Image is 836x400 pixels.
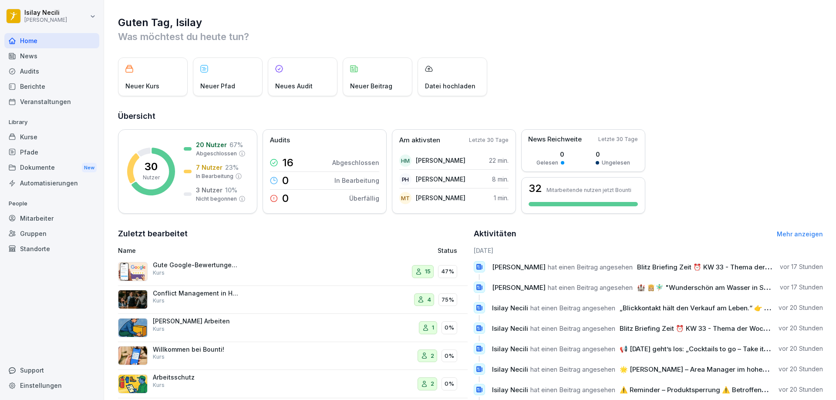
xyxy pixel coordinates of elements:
a: Einstellungen [4,378,99,393]
h2: Zuletzt bearbeitet [118,228,468,240]
a: Standorte [4,241,99,256]
a: Veranstaltungen [4,94,99,109]
div: Home [4,33,99,48]
p: Kurs [153,325,165,333]
a: ArbeitsschutzKurs20% [118,370,468,398]
p: 0% [445,380,454,388]
p: Audits [270,135,290,145]
span: Isilay Necili [492,345,528,353]
a: Kurse [4,129,99,145]
span: Isilay Necili [492,365,528,373]
p: Mitarbeitende nutzen jetzt Bounti [546,187,631,193]
h2: Übersicht [118,110,823,122]
a: Willkommen bei Bounti!Kurs20% [118,342,468,370]
p: vor 20 Stunden [779,303,823,312]
p: Ungelesen [602,159,630,167]
span: [PERSON_NAME] [492,283,546,292]
p: Datei hochladen [425,81,475,91]
a: News [4,48,99,64]
p: 2 [431,352,434,360]
p: Status [438,246,457,255]
p: 15 [425,267,431,276]
p: vor 20 Stunden [779,365,823,373]
p: 0% [445,352,454,360]
p: 2 [431,380,434,388]
a: Mitarbeiter [4,211,99,226]
a: Automatisierungen [4,175,99,191]
span: hat einen Beitrag angesehen [548,283,633,292]
img: iwscqm9zjbdjlq9atufjsuwv.png [118,262,148,281]
span: [PERSON_NAME] [492,263,546,271]
p: 23 % [225,163,239,172]
p: [PERSON_NAME] [24,17,67,23]
p: Nutzer [143,174,160,182]
p: Kurs [153,297,165,305]
p: Isilay Necili [24,9,67,17]
a: Berichte [4,79,99,94]
a: DokumenteNew [4,160,99,176]
a: Gute Google-Bewertungen erhalten 🌟Kurs1547% [118,258,468,286]
p: Arbeitsschutz [153,373,240,381]
a: Mehr anzeigen [777,230,823,238]
p: Letzte 30 Tage [598,135,638,143]
p: [PERSON_NAME] [416,175,465,184]
div: MT [399,192,411,204]
h3: 32 [529,183,542,194]
p: Kurs [153,269,165,277]
p: vor 20 Stunden [779,344,823,353]
p: News Reichweite [528,134,582,145]
p: 4 [427,296,431,304]
p: Nicht begonnen [196,195,237,203]
p: 0 [536,150,564,159]
p: Willkommen bei Bounti! [153,346,240,353]
p: Conflict Management in Hospitality [153,289,240,297]
span: Isilay Necili [492,386,528,394]
span: hat einen Beitrag angesehen [530,324,615,333]
p: [PERSON_NAME] [416,156,465,165]
p: 67 % [229,140,243,149]
p: Gute Google-Bewertungen erhalten 🌟 [153,261,240,269]
img: xh3bnih80d1pxcetv9zsuevg.png [118,346,148,365]
span: hat einen Beitrag angesehen [530,365,615,373]
a: Conflict Management in HospitalityKurs475% [118,286,468,314]
p: Kurs [153,381,165,389]
img: v5km1yrum515hbryjbhr1wgk.png [118,290,148,309]
img: bgsrfyvhdm6180ponve2jajk.png [118,374,148,393]
p: 8 min. [492,175,509,184]
p: [PERSON_NAME] [416,193,465,202]
div: Support [4,363,99,378]
span: Isilay Necili [492,324,528,333]
p: Überfällig [349,194,379,203]
p: Was möchtest du heute tun? [118,30,823,44]
h1: Guten Tag, Isilay [118,16,823,30]
p: 1 [432,323,434,332]
p: Kurs [153,353,165,361]
span: hat einen Beitrag angesehen [548,263,633,271]
a: Pfade [4,145,99,160]
a: Audits [4,64,99,79]
p: Neues Audit [275,81,313,91]
p: In Bearbeitung [196,172,233,180]
p: 16 [282,158,293,168]
p: People [4,197,99,211]
p: vor 20 Stunden [779,385,823,394]
p: vor 17 Stunden [780,262,823,271]
p: 30 [145,161,158,172]
p: vor 20 Stunden [779,324,823,333]
div: PH [399,173,411,185]
img: ns5fm27uu5em6705ixom0yjt.png [118,318,148,337]
p: 3 Nutzer [196,185,222,195]
a: Gruppen [4,226,99,241]
p: 47% [441,267,454,276]
p: In Bearbeitung [334,176,379,185]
